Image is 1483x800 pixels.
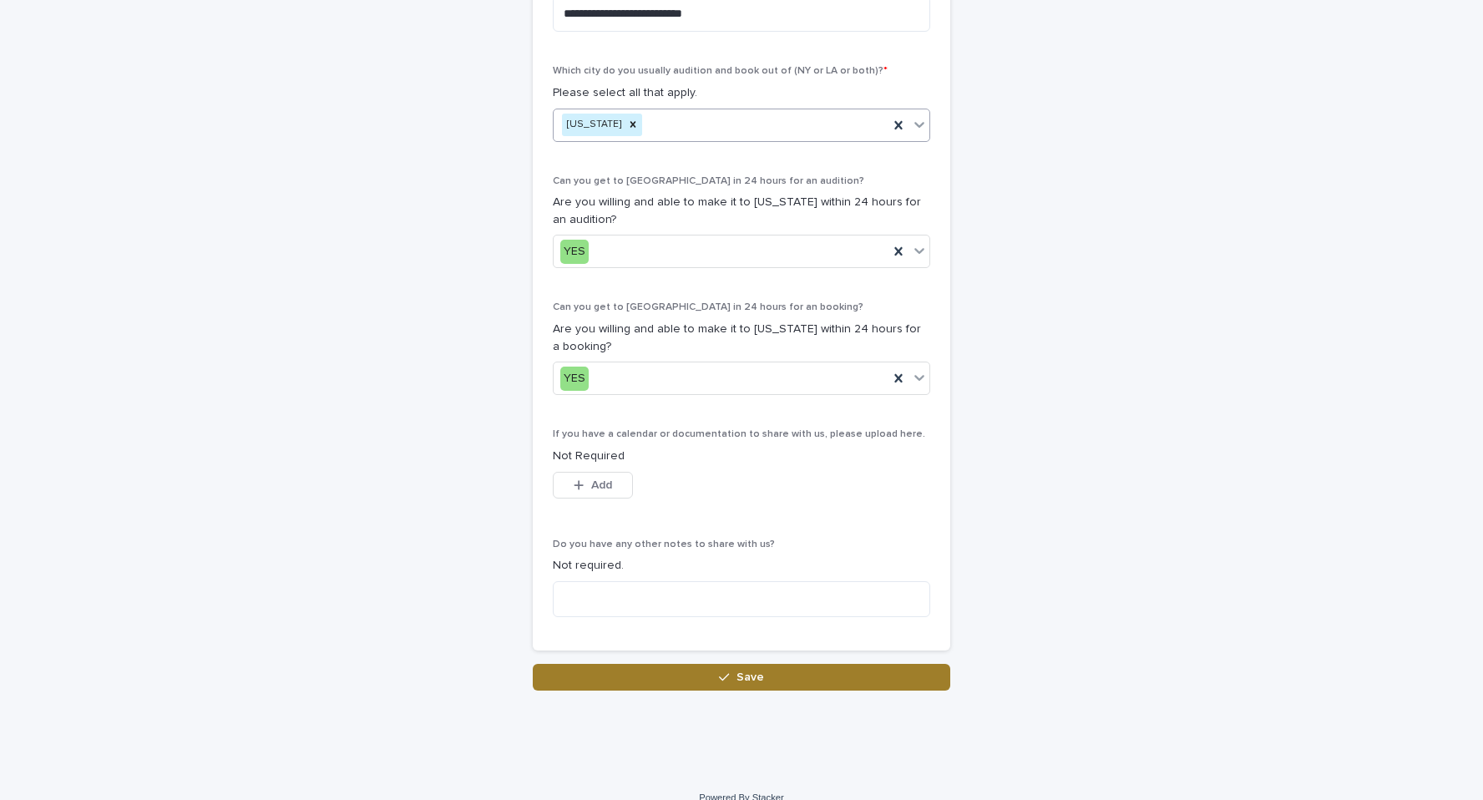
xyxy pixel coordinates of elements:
span: Do you have any other notes to share with us? [553,539,775,549]
span: Can you get to [GEOGRAPHIC_DATA] in 24 hours for an booking? [553,302,863,312]
p: Please select all that apply. [553,84,930,102]
p: Are you willing and able to make it to [US_STATE] within 24 hours for an audition? [553,194,930,229]
p: Not Required [553,448,930,465]
div: YES [560,367,589,391]
div: [US_STATE] [562,114,624,136]
span: Save [736,671,764,683]
p: Not required. [553,557,930,575]
span: Which city do you usually audition and book out of (NY or LA or both)? [553,66,888,76]
p: Are you willing and able to make it to [US_STATE] within 24 hours for a booking? [553,321,930,356]
span: If you have a calendar or documentation to share with us, please upload here. [553,429,925,439]
span: Can you get to [GEOGRAPHIC_DATA] in 24 hours for an audition? [553,176,864,186]
button: Save [533,664,950,691]
button: Add [553,472,633,499]
span: Add [591,479,612,491]
div: YES [560,240,589,264]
